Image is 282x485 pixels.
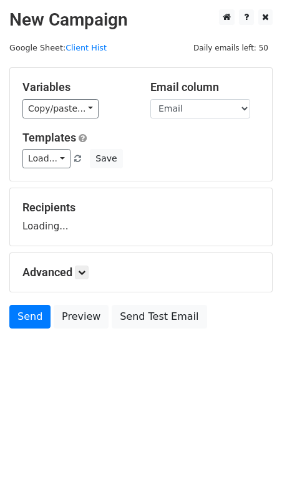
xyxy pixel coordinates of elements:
[22,201,260,214] h5: Recipients
[189,41,273,55] span: Daily emails left: 50
[22,266,260,279] h5: Advanced
[90,149,122,168] button: Save
[150,80,260,94] h5: Email column
[9,305,51,329] a: Send
[189,43,273,52] a: Daily emails left: 50
[22,201,260,233] div: Loading...
[66,43,107,52] a: Client Hist
[54,305,109,329] a: Preview
[22,131,76,144] a: Templates
[112,305,207,329] a: Send Test Email
[9,43,107,52] small: Google Sheet:
[22,99,99,118] a: Copy/paste...
[22,80,132,94] h5: Variables
[9,9,273,31] h2: New Campaign
[22,149,70,168] a: Load...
